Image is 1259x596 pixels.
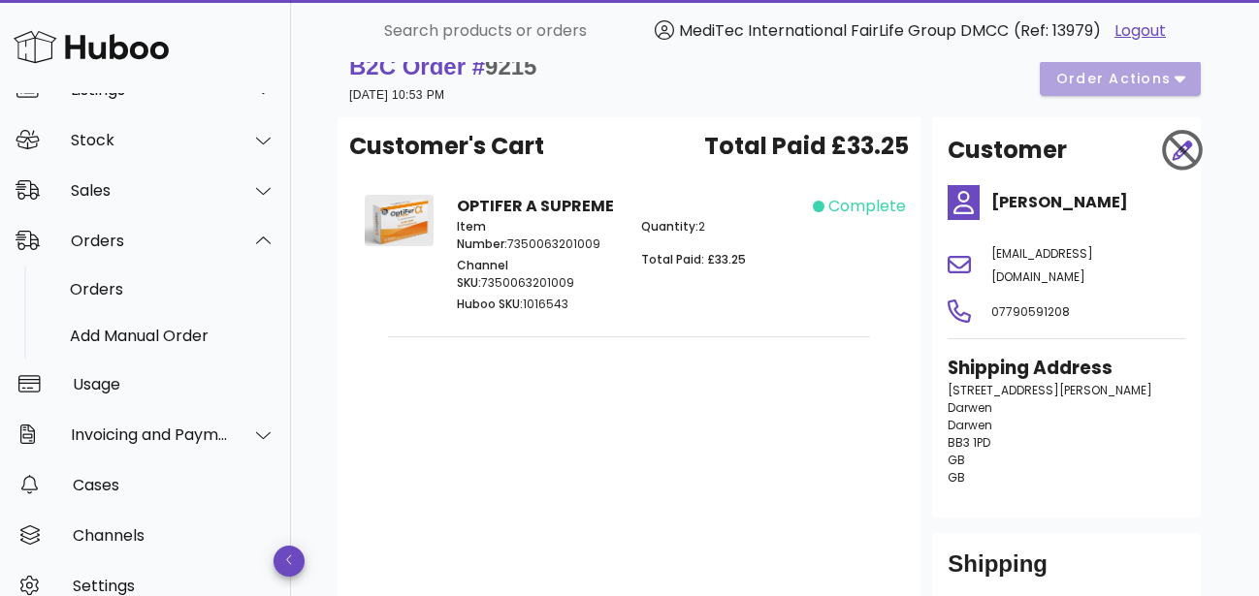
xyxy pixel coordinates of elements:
div: Sales [71,181,229,200]
div: Add Manual Order [70,327,275,345]
p: 7350063201009 [457,218,618,253]
span: GB [948,469,965,486]
div: Orders [70,280,275,298]
small: [DATE] 10:53 PM [349,88,444,102]
span: Total Paid: £33.25 [641,251,746,267]
p: 7350063201009 [457,257,618,292]
span: Channel SKU: [457,257,508,291]
div: Orders [71,232,229,250]
span: Quantity: [641,218,698,235]
span: Huboo SKU: [457,296,523,312]
span: BB3 1PD [948,434,990,451]
span: 07790591208 [991,303,1070,320]
p: 2 [641,218,802,235]
span: Item Number: [457,218,507,252]
span: (Ref: 13979) [1014,19,1101,42]
span: Customer's Cart [349,129,544,164]
div: Stock [71,131,229,149]
p: 1016543 [457,296,618,313]
h2: Customer [948,133,1067,168]
img: Product Image [365,195,434,246]
h4: [PERSON_NAME] [991,191,1185,214]
div: Usage [73,375,275,393]
span: 9215 [485,53,536,79]
span: Total Paid £33.25 [704,129,909,164]
img: Huboo Logo [14,26,169,68]
a: Logout [1114,19,1166,43]
span: [STREET_ADDRESS][PERSON_NAME] [948,382,1152,398]
strong: B2C Order # [349,53,536,79]
div: Channels [73,526,275,545]
span: GB [948,452,965,468]
div: Cases [73,476,275,494]
span: complete [828,195,906,218]
span: MediTec International FairLife Group DMCC [679,19,1009,42]
div: Settings [73,577,275,595]
div: Invoicing and Payments [71,425,229,444]
span: [EMAIL_ADDRESS][DOMAIN_NAME] [991,245,1093,285]
span: Darwen [948,417,992,433]
span: Darwen [948,399,992,416]
div: Shipping [948,549,1185,595]
h3: Shipping Address [948,355,1185,382]
strong: OPTIFER A SUPREME [457,195,614,217]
